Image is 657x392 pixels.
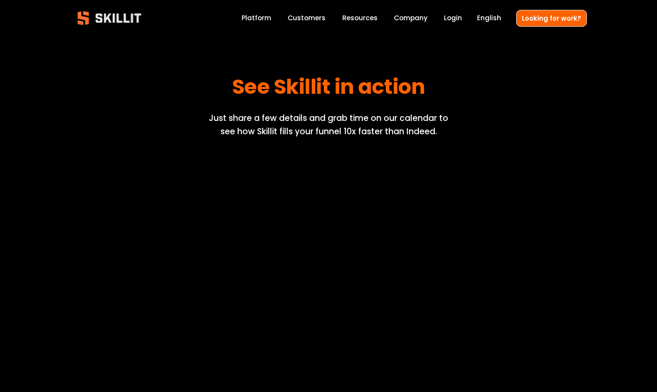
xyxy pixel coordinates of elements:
[342,13,378,23] span: Resources
[444,12,462,24] a: Login
[135,90,521,365] iframe: Demo Request Form
[232,71,425,106] strong: See Skillit in action
[201,112,456,138] p: Just share a few details and grab time on our calendar to see how Skillit fills your funnel 10x f...
[342,12,378,24] a: folder dropdown
[70,5,149,31] img: Skillit
[242,12,271,24] a: Platform
[477,12,501,24] div: language picker
[288,12,325,24] a: Customers
[477,13,501,23] span: English
[394,12,428,24] a: Company
[516,10,587,27] a: Looking for work?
